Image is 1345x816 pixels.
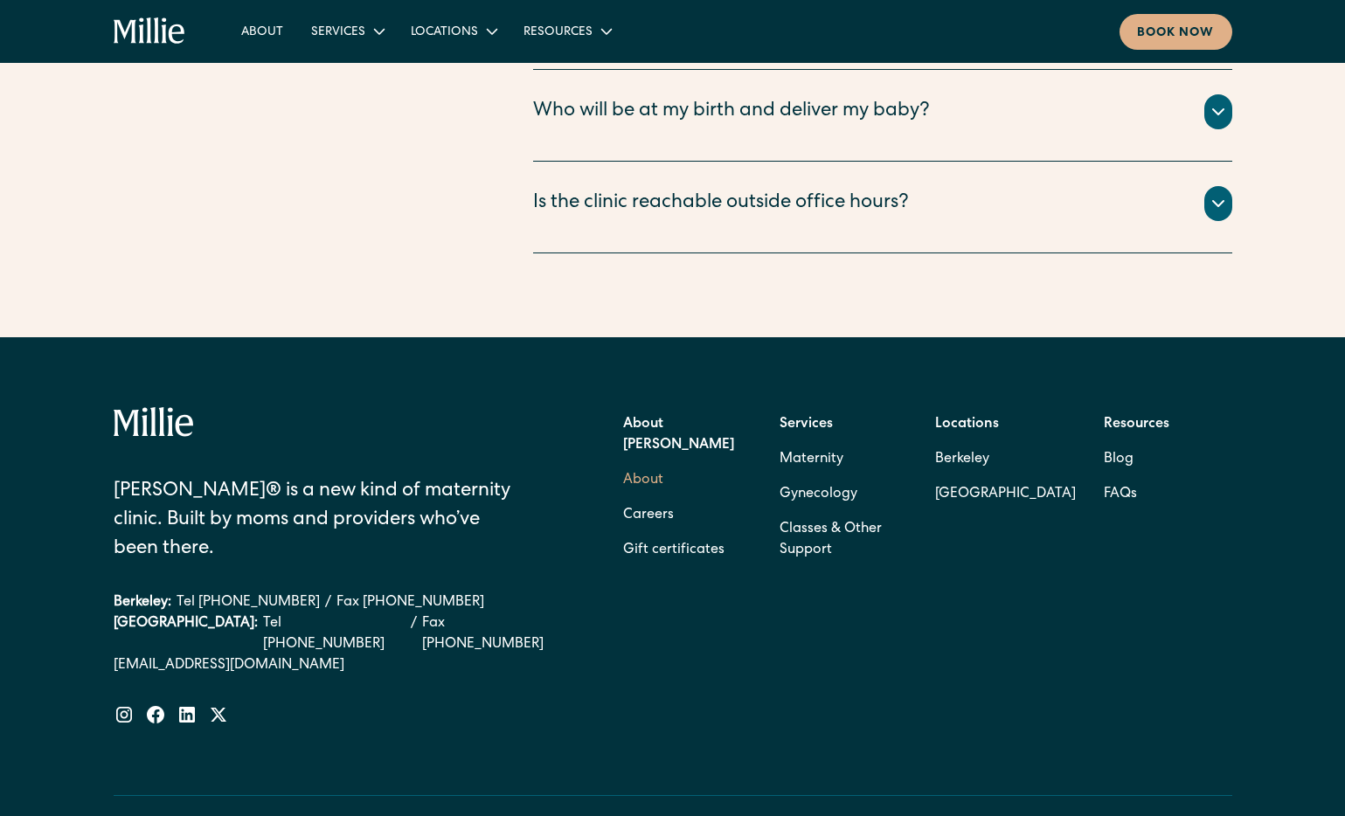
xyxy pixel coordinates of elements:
div: Resources [510,17,624,45]
strong: Services [780,418,833,432]
div: [GEOGRAPHIC_DATA]: [114,613,258,655]
div: Who will be at my birth and deliver my baby? [533,98,930,127]
a: Berkeley [935,442,1076,477]
div: [PERSON_NAME]® is a new kind of maternity clinic. Built by moms and providers who’ve been there. [114,478,525,564]
div: Services [311,24,365,42]
div: Services [297,17,397,45]
div: Resources [523,24,593,42]
a: About [623,463,663,498]
a: FAQs [1104,477,1137,512]
a: Careers [623,498,674,533]
a: Gift certificates [623,533,724,568]
a: Tel [PHONE_NUMBER] [177,592,320,613]
a: Tel [PHONE_NUMBER] [263,613,406,655]
div: Book now [1137,24,1215,43]
div: / [411,613,417,655]
strong: Locations [935,418,999,432]
a: Fax [PHONE_NUMBER] [336,592,484,613]
a: home [114,17,186,45]
div: Berkeley: [114,592,171,613]
strong: Resources [1104,418,1169,432]
div: / [325,592,331,613]
div: Locations [411,24,478,42]
a: Book now [1120,14,1232,50]
a: Maternity [780,442,843,477]
a: Fax [PHONE_NUMBER] [422,613,570,655]
a: Blog [1104,442,1134,477]
a: Gynecology [780,477,857,512]
a: [GEOGRAPHIC_DATA] [935,477,1076,512]
a: Classes & Other Support [780,512,907,568]
div: Is the clinic reachable outside office hours? [533,190,909,218]
div: Locations [397,17,510,45]
a: About [227,17,297,45]
a: [EMAIL_ADDRESS][DOMAIN_NAME] [114,655,570,676]
strong: About [PERSON_NAME] [623,418,734,453]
